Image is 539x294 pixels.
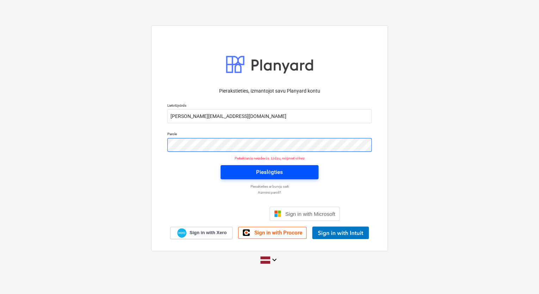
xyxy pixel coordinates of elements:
img: Microsoft logo [274,210,281,217]
button: Pieslēgties [221,165,318,179]
span: Sign in with Microsoft [285,211,335,217]
span: Sign in with Xero [190,230,227,236]
input: Lietotājvārds [167,109,372,123]
a: Sign in with Procore [238,227,306,239]
a: Aizmirsi paroli? [164,190,375,195]
img: Xero logo [177,228,186,238]
p: Pierakstieties, izmantojot savu Planyard kontu [167,87,372,95]
iframe: Sign in with Google Button [196,206,267,221]
a: Piesakieties ar burvju saiti [164,184,375,189]
i: keyboard_arrow_down [270,256,279,264]
span: Sign in with Procore [254,230,302,236]
p: Pieteikšanās neizdevās. Lūdzu, mēģiniet vēlreiz [163,156,376,161]
a: Sign in with Xero [170,227,233,239]
p: Parole [167,132,372,138]
div: Pieslēgties [256,168,283,177]
iframe: Chat Widget [504,260,539,294]
p: Lietotājvārds [167,103,372,109]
